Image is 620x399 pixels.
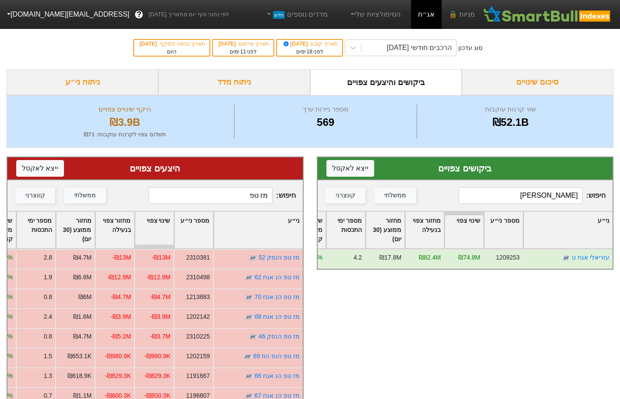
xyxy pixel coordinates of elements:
[374,188,416,203] button: ממשלתי
[244,313,253,321] img: tase link
[146,273,170,282] div: -₪12.9M
[137,9,142,21] span: ?
[326,162,604,175] div: ביקושים צפויים
[562,253,570,262] img: tase link
[484,212,523,248] div: Toggle SortBy
[18,114,232,130] div: ₪3.9B
[255,274,300,281] a: מז טפ הנ אגח 62
[73,253,92,262] div: ₪4.7M
[105,352,131,361] div: -₪980.9K
[174,212,213,248] div: Toggle SortBy
[326,160,374,177] button: ייצא לאקסל
[572,254,609,261] a: עזריאלי אגח ט
[186,332,209,341] div: 2310225
[150,332,170,341] div: -₪3.7M
[255,313,300,320] a: מז טפ הנ אגח 68
[310,69,462,95] div: ביקושים והיצעים צפויים
[150,292,170,302] div: -₪4.7M
[105,371,131,381] div: -₪829.3K
[237,114,414,130] div: 569
[16,162,294,175] div: היצעים צפויים
[419,104,602,114] div: שווי קרנות עוקבות
[186,273,209,282] div: 2310498
[110,332,131,341] div: -₪5.2M
[107,273,131,282] div: -₪12.9M
[445,212,483,248] div: Toggle SortBy
[258,333,299,340] a: מז טפ הנפק 46
[244,372,253,381] img: tase link
[326,212,365,248] div: Toggle SortBy
[18,104,232,114] div: היקף שינויים צפויים
[253,353,300,360] a: מז טפ הנפ הת 69
[138,40,205,48] div: תאריך כניסה לתוקף :
[482,6,613,23] img: SmartBull
[186,352,209,361] div: 1202159
[214,212,303,248] div: Toggle SortBy
[307,49,312,55] span: 18
[336,191,355,200] div: קונצרני
[43,292,52,302] div: 0.8
[16,160,64,177] button: ייצא לאקסל
[459,187,606,204] span: חיפוש :
[496,253,520,262] div: 1209253
[243,352,252,361] img: tase link
[110,312,131,321] div: -₪3.9M
[262,6,331,23] a: מדדים נוספיםחדש
[73,332,92,341] div: ₪4.7M
[405,212,444,248] div: Toggle SortBy
[43,273,52,282] div: 1.9
[149,187,273,204] input: 473 רשומות...
[43,352,52,361] div: 1.5
[186,371,209,381] div: 1191667
[144,352,170,361] div: -₪980.9K
[281,40,338,48] div: תאריך קובע :
[96,212,134,248] div: Toggle SortBy
[248,253,257,262] img: tase link
[354,253,362,262] div: 4.2
[282,41,309,47] span: [DATE]
[458,253,480,262] div: ₪74.8M
[110,292,131,302] div: -₪4.7M
[345,6,404,23] a: הסימולציות שלי
[459,187,583,204] input: 96 רשומות...
[139,41,158,47] span: [DATE]
[326,188,365,203] button: קונצרני
[218,41,237,47] span: [DATE]
[458,43,482,53] div: סוג עדכון
[366,212,404,248] div: Toggle SortBy
[186,312,209,321] div: 1202142
[419,253,441,262] div: ₪82.4M
[524,212,613,248] div: Toggle SortBy
[43,371,52,381] div: 1.3
[186,292,209,302] div: 1213883
[73,273,92,282] div: ₪6.6M
[281,48,338,56] div: לפני ימים
[152,253,170,262] div: -₪13M
[237,104,414,114] div: מספר ניירות ערך
[43,312,52,321] div: 2.4
[149,10,229,19] span: לפי נתוני סוף יום מתאריך [DATE]
[379,253,401,262] div: ₪17.8M
[244,293,253,302] img: tase link
[158,69,310,95] div: ניתוח מדד
[25,191,45,200] div: קונצרני
[248,332,257,341] img: tase link
[67,352,91,361] div: ₪653.1K
[135,212,174,248] div: Toggle SortBy
[186,253,209,262] div: 2310381
[64,188,106,203] button: ממשלתי
[240,49,246,55] span: 11
[258,254,299,261] a: מז טפ הנפק 52
[217,40,269,48] div: תאריך פרסום :
[67,371,91,381] div: ₪618.9K
[7,69,158,95] div: ניתוח ני״ע
[43,332,52,341] div: 0.8
[255,293,300,300] a: מז טפ הנ אגח 70
[17,212,55,248] div: Toggle SortBy
[273,11,285,19] span: חדש
[387,43,452,53] div: הרכבים חודשי [DATE]
[56,212,95,248] div: Toggle SortBy
[217,48,269,56] div: לפני ימים
[73,312,92,321] div: ₪1.6M
[244,273,253,282] img: tase link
